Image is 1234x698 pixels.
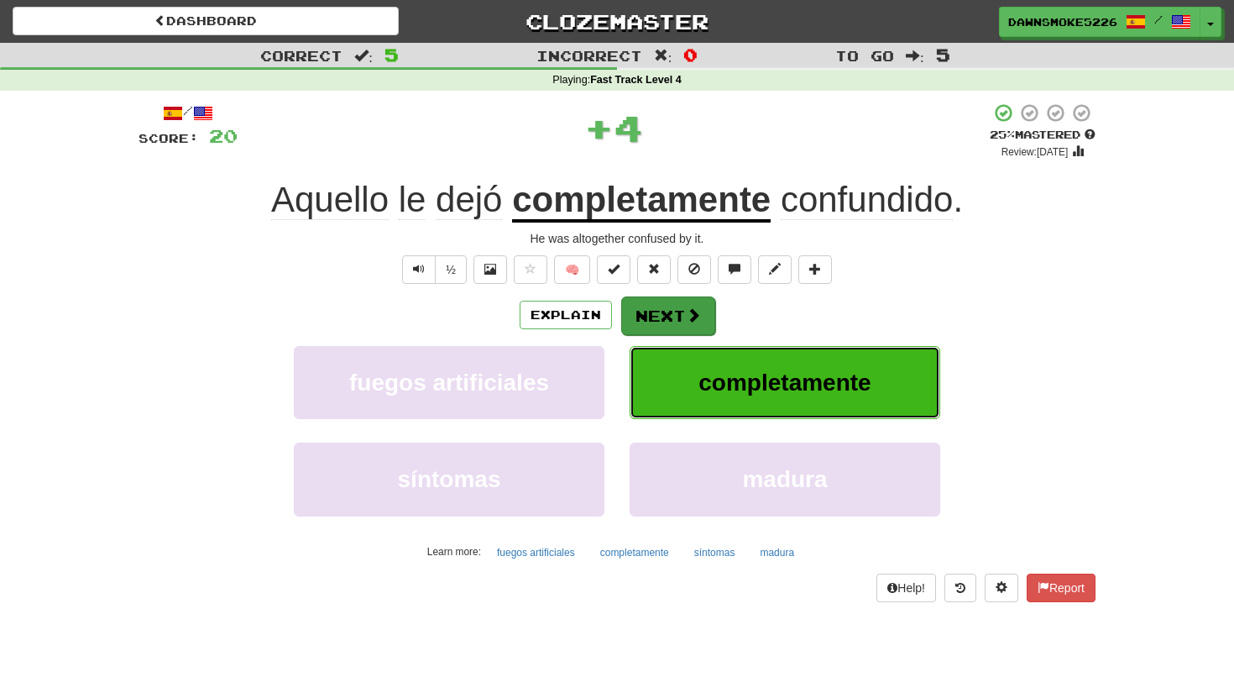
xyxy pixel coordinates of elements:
span: madura [742,466,827,492]
span: 4 [614,107,643,149]
span: To go [835,47,894,64]
span: : [654,49,672,63]
button: completamente [630,346,940,419]
button: fuegos artificiales [488,540,584,565]
button: ½ [435,255,467,284]
span: Correct [260,47,342,64]
span: Score: [139,131,199,145]
span: + [584,102,614,153]
span: Aquello [271,180,389,220]
span: 25 % [990,128,1015,141]
span: confundido [781,180,954,220]
button: Show image (alt+x) [473,255,507,284]
div: Mastered [990,128,1095,143]
button: madura [750,540,803,565]
button: Round history (alt+y) [944,574,976,602]
strong: Fast Track Level 4 [590,74,682,86]
button: Set this sentence to 100% Mastered (alt+m) [597,255,630,284]
small: Learn more: [427,546,481,558]
span: le [399,180,426,220]
button: Favorite sentence (alt+f) [514,255,547,284]
button: Add to collection (alt+a) [798,255,832,284]
button: Next [621,297,715,335]
button: Play sentence audio (ctl+space) [402,255,436,284]
button: madura [630,443,940,516]
button: Explain [520,301,612,329]
div: Text-to-speech controls [399,255,467,284]
button: síntomas [685,540,745,565]
div: / [139,102,238,123]
span: : [906,49,924,63]
span: 20 [209,125,238,146]
span: / [1154,13,1163,25]
small: Review: [DATE] [1001,146,1069,158]
button: completamente [591,540,678,565]
span: síntomas [398,466,501,492]
button: 🧠 [554,255,590,284]
span: completamente [698,370,871,396]
span: . [771,180,963,220]
button: Edit sentence (alt+d) [758,255,792,284]
button: Report [1027,574,1095,602]
button: síntomas [294,443,604,516]
a: Dashboard [13,7,399,35]
span: fuegos artificiales [349,370,549,396]
span: Incorrect [536,47,642,64]
span: : [354,49,373,63]
button: Discuss sentence (alt+u) [718,255,751,284]
div: He was altogether confused by it. [139,230,1095,247]
button: Ignore sentence (alt+i) [677,255,711,284]
button: Help! [876,574,936,602]
button: fuegos artificiales [294,346,604,419]
span: 5 [936,45,950,65]
u: completamente [512,180,771,223]
span: 5 [384,45,399,65]
a: DawnSmoke5226 / [999,7,1200,37]
span: dejó [436,180,502,220]
a: Clozemaster [424,7,810,36]
span: DawnSmoke5226 [1008,14,1117,29]
button: Reset to 0% Mastered (alt+r) [637,255,671,284]
span: 0 [683,45,698,65]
